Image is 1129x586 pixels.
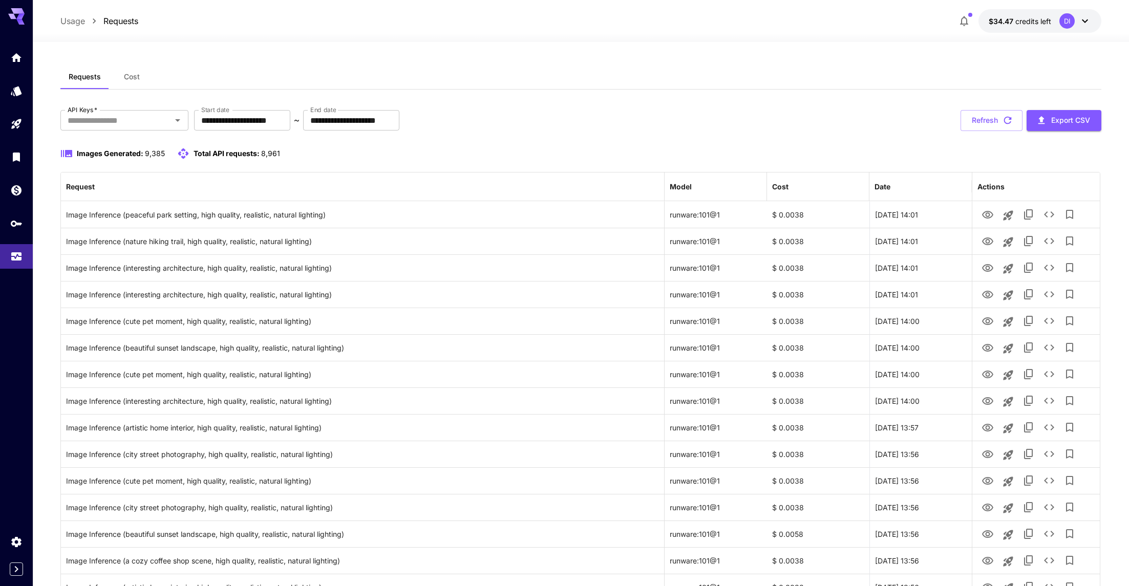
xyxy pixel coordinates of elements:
div: $ 0.0038 [767,281,869,308]
div: Cost [772,182,789,191]
div: $ 0.0038 [767,308,869,334]
span: Cost [124,72,140,81]
label: Start date [201,105,229,114]
button: $34.46546DI [978,9,1101,33]
span: $34.47 [989,17,1015,26]
div: runware:101@1 [665,520,767,547]
div: 28 Aug, 2025 14:01 [869,281,972,308]
div: 28 Aug, 2025 14:01 [869,201,972,228]
div: runware:101@1 [665,361,767,387]
div: 28 Aug, 2025 13:56 [869,520,972,547]
div: runware:101@1 [665,281,767,308]
div: 28 Aug, 2025 14:01 [869,228,972,254]
div: Click to copy prompt [66,548,659,574]
div: $ 0.0038 [767,387,869,414]
span: Images Generated: [77,149,143,158]
div: 28 Aug, 2025 13:56 [869,467,972,494]
div: 28 Aug, 2025 13:56 [869,547,972,574]
iframe: Chat Widget [900,175,1129,586]
div: Settings [10,535,23,548]
div: 28 Aug, 2025 14:00 [869,334,972,361]
div: Click to copy prompt [66,255,659,281]
div: Click to copy prompt [66,202,659,228]
div: $ 0.0038 [767,254,869,281]
div: runware:101@1 [665,201,767,228]
div: runware:101@1 [665,254,767,281]
div: Home [10,51,23,64]
div: 28 Aug, 2025 13:57 [869,414,972,441]
div: API Keys [10,217,23,230]
div: $ 0.0058 [767,520,869,547]
div: Click to copy prompt [66,441,659,467]
div: Click to copy prompt [66,468,659,494]
div: 28 Aug, 2025 14:00 [869,387,972,414]
div: runware:101@1 [665,414,767,441]
div: runware:101@1 [665,547,767,574]
div: $ 0.0038 [767,467,869,494]
span: 8,961 [261,149,280,158]
p: ~ [294,114,300,126]
div: $ 0.0038 [767,361,869,387]
div: runware:101@1 [665,308,767,334]
div: Click to copy prompt [66,308,659,334]
button: Open [171,113,185,127]
button: Refresh [961,110,1023,131]
div: 28 Aug, 2025 14:01 [869,254,972,281]
nav: breadcrumb [60,15,138,27]
div: $ 0.0038 [767,334,869,361]
label: End date [310,105,336,114]
span: credits left [1015,17,1051,26]
div: Wallet [10,184,23,197]
div: Click to copy prompt [66,335,659,361]
div: Click to copy prompt [66,521,659,547]
label: API Keys [68,105,97,114]
div: 28 Aug, 2025 13:56 [869,441,972,467]
div: runware:101@1 [665,387,767,414]
div: Click to copy prompt [66,415,659,441]
div: $ 0.0038 [767,547,869,574]
div: runware:101@1 [665,441,767,467]
div: 채팅 위젯 [900,175,1129,586]
div: 28 Aug, 2025 14:00 [869,308,972,334]
a: Requests [103,15,138,27]
a: Usage [60,15,85,27]
div: Models [10,84,23,97]
div: Click to copy prompt [66,228,659,254]
div: Click to copy prompt [66,361,659,387]
div: Date [875,182,890,191]
div: Click to copy prompt [66,281,659,308]
div: Model [670,182,692,191]
div: 28 Aug, 2025 13:56 [869,494,972,520]
div: Click to copy prompt [66,494,659,520]
div: $ 0.0038 [767,441,869,467]
div: runware:101@1 [665,334,767,361]
div: Request [66,182,95,191]
div: DI [1059,13,1075,29]
div: $ 0.0038 [767,228,869,254]
div: $34.46546 [989,16,1051,27]
span: Total API requests: [194,149,260,158]
div: 28 Aug, 2025 14:00 [869,361,972,387]
div: Library [10,150,23,163]
div: Click to copy prompt [66,388,659,414]
div: $ 0.0038 [767,201,869,228]
div: Usage [10,250,23,263]
div: $ 0.0038 [767,494,869,520]
button: Expand sidebar [10,562,23,576]
span: 9,385 [145,149,165,158]
div: Playground [10,118,23,131]
span: Requests [69,72,101,81]
div: runware:101@1 [665,494,767,520]
div: runware:101@1 [665,467,767,494]
div: $ 0.0038 [767,414,869,441]
div: runware:101@1 [665,228,767,254]
button: Export CSV [1027,110,1101,131]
